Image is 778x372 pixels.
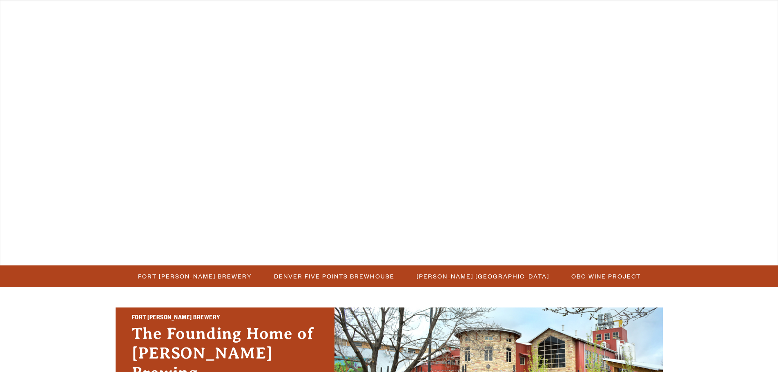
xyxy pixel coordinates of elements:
span: Our Story [445,10,492,17]
span: Impact [534,10,564,17]
span: Fort [PERSON_NAME] Brewery [138,270,252,282]
a: Taprooms [165,5,221,24]
a: OBC Wine Project [566,270,645,282]
a: Our Story [439,5,497,24]
a: [PERSON_NAME] [GEOGRAPHIC_DATA] [412,270,553,282]
a: Denver Five Points Brewhouse [269,270,399,282]
span: Taprooms [171,10,216,17]
span: OBC Wine Project [571,270,641,282]
span: Beer Finder [607,10,658,17]
span: [PERSON_NAME] [GEOGRAPHIC_DATA] [417,270,549,282]
a: Odell Home [383,5,414,24]
span: Winery [323,10,356,17]
a: Impact [529,5,570,24]
span: Beer [108,10,128,17]
a: Winery [318,5,361,24]
a: Gear [253,5,286,24]
a: Beer [103,5,134,24]
span: Denver Five Points Brewhouse [274,270,395,282]
a: Fort [PERSON_NAME] Brewery [133,270,256,282]
a: Beer Finder [602,5,664,24]
h2: Fort [PERSON_NAME] Brewery [132,313,318,324]
span: Gear [258,10,281,17]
